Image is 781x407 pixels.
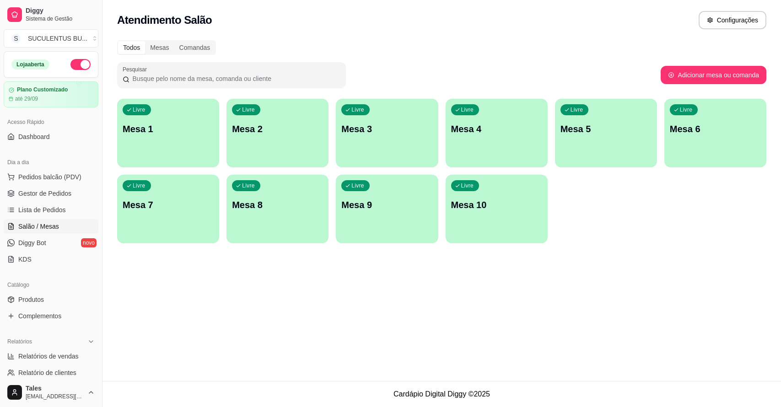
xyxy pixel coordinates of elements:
[555,99,657,167] button: LivreMesa 5
[145,41,174,54] div: Mesas
[4,292,98,307] a: Produtos
[446,175,548,243] button: LivreMesa 10
[4,129,98,144] a: Dashboard
[351,182,364,189] p: Livre
[26,15,95,22] span: Sistema de Gestão
[4,170,98,184] button: Pedidos balcão (PDV)
[571,106,583,113] p: Livre
[461,106,474,113] p: Livre
[461,182,474,189] p: Livre
[118,41,145,54] div: Todos
[117,99,219,167] button: LivreMesa 1
[4,219,98,234] a: Salão / Mesas
[18,222,59,231] span: Salão / Mesas
[4,236,98,250] a: Diggy Botnovo
[70,59,91,70] button: Alterar Status
[102,381,781,407] footer: Cardápio Digital Diggy © 2025
[17,86,68,93] article: Plano Customizado
[4,278,98,292] div: Catálogo
[123,123,214,135] p: Mesa 1
[4,252,98,267] a: KDS
[4,309,98,323] a: Complementos
[242,182,255,189] p: Livre
[336,175,438,243] button: LivreMesa 9
[174,41,215,54] div: Comandas
[226,99,329,167] button: LivreMesa 2
[4,155,98,170] div: Dia a dia
[18,368,76,377] span: Relatório de clientes
[560,123,652,135] p: Mesa 5
[123,65,150,73] label: Pesquisar
[446,99,548,167] button: LivreMesa 4
[699,11,766,29] button: Configurações
[4,186,98,201] a: Gestor de Pedidos
[232,198,323,211] p: Mesa 8
[4,365,98,380] a: Relatório de clientes
[680,106,693,113] p: Livre
[451,123,542,135] p: Mesa 4
[7,338,32,345] span: Relatórios
[18,189,71,198] span: Gestor de Pedidos
[4,381,98,403] button: Tales[EMAIL_ADDRESS][DOMAIN_NAME]
[4,81,98,107] a: Plano Customizadoaté 29/09
[451,198,542,211] p: Mesa 10
[661,66,766,84] button: Adicionar mesa ou comanda
[4,4,98,26] a: DiggySistema de Gestão
[664,99,766,167] button: LivreMesa 6
[18,352,79,361] span: Relatórios de vendas
[26,7,95,15] span: Diggy
[4,349,98,364] a: Relatórios de vendas
[133,106,145,113] p: Livre
[336,99,438,167] button: LivreMesa 3
[117,13,212,27] h2: Atendimento Salão
[242,106,255,113] p: Livre
[28,34,87,43] div: SUCULENTUS BU ...
[11,34,21,43] span: S
[26,393,84,400] span: [EMAIL_ADDRESS][DOMAIN_NAME]
[129,74,340,83] input: Pesquisar
[18,311,61,321] span: Complementos
[11,59,49,70] div: Loja aberta
[18,132,50,141] span: Dashboard
[341,123,432,135] p: Mesa 3
[18,295,44,304] span: Produtos
[18,205,66,214] span: Lista de Pedidos
[4,29,98,48] button: Select a team
[123,198,214,211] p: Mesa 7
[117,175,219,243] button: LivreMesa 7
[4,203,98,217] a: Lista de Pedidos
[670,123,761,135] p: Mesa 6
[18,172,81,182] span: Pedidos balcão (PDV)
[18,255,32,264] span: KDS
[4,115,98,129] div: Acesso Rápido
[351,106,364,113] p: Livre
[341,198,432,211] p: Mesa 9
[232,123,323,135] p: Mesa 2
[15,95,38,102] article: até 29/09
[133,182,145,189] p: Livre
[18,238,46,247] span: Diggy Bot
[226,175,329,243] button: LivreMesa 8
[26,385,84,393] span: Tales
